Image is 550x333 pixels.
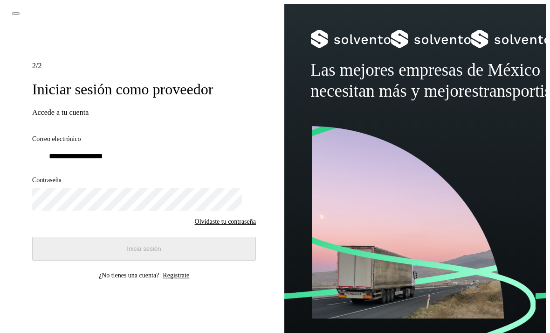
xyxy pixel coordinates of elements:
[32,62,256,70] div: /2
[32,177,256,184] label: Contraseña
[32,108,256,117] h3: Accede a tu cuenta
[127,245,161,252] span: Inicia sesión
[32,237,256,261] button: Inicia sesión
[163,272,189,279] a: Regístrate
[32,62,36,70] span: 2
[32,80,256,98] h1: Iniciar sesión como proveedor
[99,272,159,279] p: ¿No tienes una cuenta?
[32,135,256,143] label: Correo electrónico
[195,218,256,226] a: Olvidaste tu contraseña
